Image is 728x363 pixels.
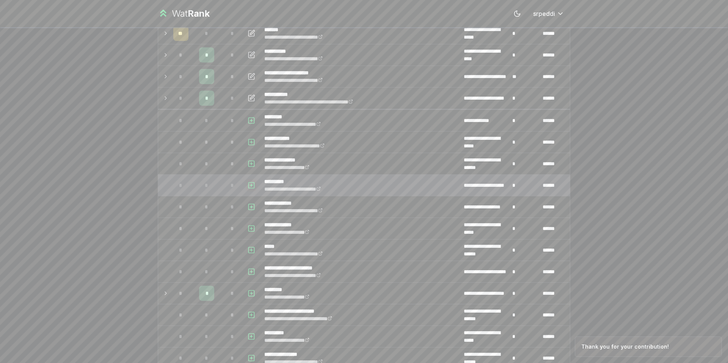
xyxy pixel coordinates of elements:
div: Wat [172,8,210,20]
span: srpeddi [533,9,555,18]
button: srpeddi [527,7,570,20]
span: Rank [188,8,210,19]
a: WatRank [158,8,210,20]
div: Thank you for your contribution! [581,343,669,350]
